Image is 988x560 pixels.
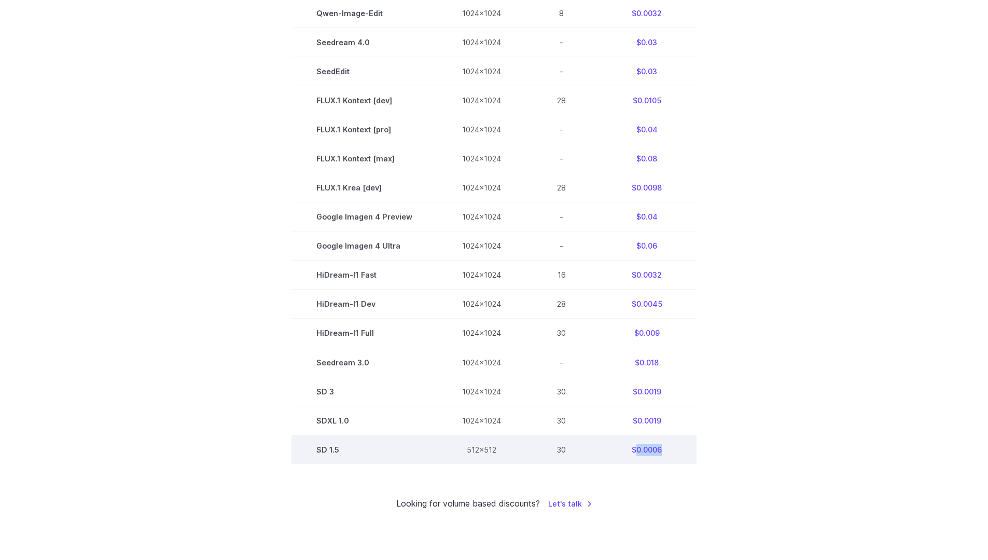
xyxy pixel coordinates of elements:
td: $0.03 [597,57,697,86]
td: - [526,348,597,377]
td: SD 1.5 [291,435,437,464]
td: 30 [526,377,597,406]
td: $0.04 [597,115,697,144]
td: HiDream-I1 Dev [291,290,437,319]
td: - [526,202,597,231]
td: 1024x1024 [437,406,526,435]
td: 28 [526,86,597,115]
td: 1024x1024 [437,377,526,406]
td: 30 [526,406,597,435]
td: HiDream-I1 Full [291,319,437,348]
td: $0.018 [597,348,697,377]
td: 1024x1024 [437,115,526,144]
td: $0.03 [597,28,697,57]
td: SDXL 1.0 [291,406,437,435]
td: 16 [526,261,597,290]
td: SD 3 [291,377,437,406]
td: Seedream 3.0 [291,348,437,377]
td: $0.0105 [597,86,697,115]
td: $0.0032 [597,261,697,290]
td: - [526,28,597,57]
td: 30 [526,435,597,464]
td: 1024x1024 [437,202,526,231]
td: 1024x1024 [437,348,526,377]
td: $0.06 [597,231,697,261]
td: - [526,231,597,261]
td: 1024x1024 [437,290,526,319]
td: 1024x1024 [437,231,526,261]
a: Let's talk [548,498,592,510]
td: FLUX.1 Kontext [max] [291,144,437,173]
td: FLUX.1 Kontext [pro] [291,115,437,144]
td: 28 [526,290,597,319]
td: SeedEdit [291,57,437,86]
td: - [526,115,597,144]
td: FLUX.1 Kontext [dev] [291,86,437,115]
td: - [526,144,597,173]
small: Looking for volume based discounts? [396,497,540,511]
td: FLUX.1 Krea [dev] [291,173,437,202]
td: 1024x1024 [437,28,526,57]
td: 28 [526,173,597,202]
td: $0.0019 [597,406,697,435]
td: 1024x1024 [437,261,526,290]
td: 512x512 [437,435,526,464]
td: Google Imagen 4 Ultra [291,231,437,261]
td: $0.0045 [597,290,697,319]
td: 1024x1024 [437,86,526,115]
td: $0.009 [597,319,697,348]
td: $0.0098 [597,173,697,202]
td: $0.04 [597,202,697,231]
td: 1024x1024 [437,319,526,348]
td: Seedream 4.0 [291,28,437,57]
td: Google Imagen 4 Preview [291,202,437,231]
td: 1024x1024 [437,144,526,173]
td: - [526,57,597,86]
td: 30 [526,319,597,348]
td: $0.08 [597,144,697,173]
td: 1024x1024 [437,57,526,86]
td: $0.0019 [597,377,697,406]
td: 1024x1024 [437,173,526,202]
td: HiDream-I1 Fast [291,261,437,290]
td: $0.0006 [597,435,697,464]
